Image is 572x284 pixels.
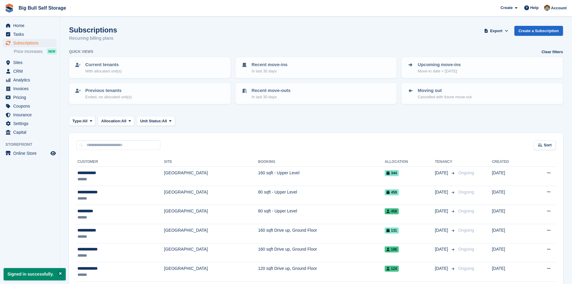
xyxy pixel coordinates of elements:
td: [GEOGRAPHIC_DATA] [164,186,258,205]
span: [DATE] [435,265,449,272]
span: Ongoing [458,228,474,233]
a: menu [3,111,57,119]
span: Ongoing [458,170,474,175]
button: Unit Status: All [137,116,175,126]
span: [DATE] [435,246,449,252]
p: Previous tenants [85,87,132,94]
th: Allocation [385,157,435,167]
span: Ongoing [458,209,474,213]
div: NEW [47,48,57,54]
td: [DATE] [492,262,529,282]
td: [DATE] [492,205,529,224]
p: Moving out [418,87,471,94]
p: Current tenants [85,61,122,68]
span: 186 [385,246,399,252]
a: Recent move-outs In last 30 days [236,84,396,103]
td: [DATE] [492,224,529,243]
span: Storefront [5,142,60,148]
span: Allocation: [101,118,121,124]
p: With allocated unit(s) [85,68,122,74]
a: Create a Subscription [514,26,563,36]
a: menu [3,93,57,102]
span: All [83,118,88,124]
td: [GEOGRAPHIC_DATA] [164,243,258,262]
th: Tenancy [435,157,456,167]
span: Ongoing [458,190,474,194]
button: Type: All [69,116,95,126]
span: [DATE] [435,227,449,234]
a: Recent move-ins In last 30 days [236,58,396,78]
a: menu [3,119,57,128]
p: Recurring billing plans [69,35,117,42]
h1: Subscriptions [69,26,117,34]
span: Export [490,28,502,34]
td: 80 sqft - Upper Level [258,186,385,205]
span: Coupons [13,102,49,110]
th: Booking [258,157,385,167]
td: [DATE] [492,186,529,205]
p: Signed in successfully. [4,268,66,280]
p: In last 30 days [252,94,291,100]
p: Move-in date > [DATE] [418,68,461,74]
span: 458 [385,208,399,214]
th: Created [492,157,529,167]
a: menu [3,58,57,67]
a: Big Bull Self Storage [16,3,68,13]
span: Settings [13,119,49,128]
td: 80 sqft - Upper Level [258,205,385,224]
span: Help [530,5,539,11]
span: Sort [544,142,552,148]
td: [GEOGRAPHIC_DATA] [164,262,258,282]
a: menu [3,76,57,84]
th: Customer [76,157,164,167]
span: [DATE] [435,189,449,195]
td: [GEOGRAPHIC_DATA] [164,224,258,243]
span: Type: [72,118,83,124]
a: menu [3,21,57,30]
td: [GEOGRAPHIC_DATA] [164,205,258,224]
span: [DATE] [435,170,449,176]
span: Account [551,5,567,11]
span: Analytics [13,76,49,84]
td: [DATE] [492,167,529,186]
button: Export [483,26,510,36]
td: 160 sqft Drive up, Ground Floor [258,224,385,243]
span: Invoices [13,84,49,93]
p: Cancelled with future move-out [418,94,471,100]
a: Clear filters [541,49,563,55]
a: menu [3,149,57,157]
span: CRM [13,67,49,75]
span: [DATE] [435,208,449,214]
button: Allocation: All [98,116,135,126]
a: Current tenants With allocated unit(s) [70,58,230,78]
img: stora-icon-8386f47178a22dfd0bd8f6a31ec36ba5ce8667c1dd55bd0f319d3a0aa187defe.svg [5,4,14,13]
td: 160 sqft - Upper Level [258,167,385,186]
span: Price increases [14,49,43,54]
span: 131 [385,228,399,234]
span: Create [501,5,513,11]
span: Ongoing [458,247,474,252]
a: Upcoming move-ins Move-in date > [DATE] [402,58,562,78]
a: menu [3,39,57,47]
span: Unit Status: [140,118,162,124]
span: Tasks [13,30,49,38]
span: Sites [13,58,49,67]
span: All [162,118,167,124]
p: Upcoming move-ins [418,61,461,68]
a: menu [3,30,57,38]
td: [GEOGRAPHIC_DATA] [164,167,258,186]
p: Ended, no allocated unit(s) [85,94,132,100]
td: 160 sqft Drive up, Ground Floor [258,243,385,262]
a: Moving out Cancelled with future move-out [402,84,562,103]
span: 344 [385,170,399,176]
h6: Quick views [69,49,93,54]
img: Mike Llewellen Palmer [544,5,550,11]
a: menu [3,128,57,136]
th: Site [164,157,258,167]
p: Recent move-outs [252,87,291,94]
span: 459 [385,189,399,195]
span: 124 [385,266,399,272]
p: In last 30 days [252,68,288,74]
a: menu [3,67,57,75]
span: Insurance [13,111,49,119]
